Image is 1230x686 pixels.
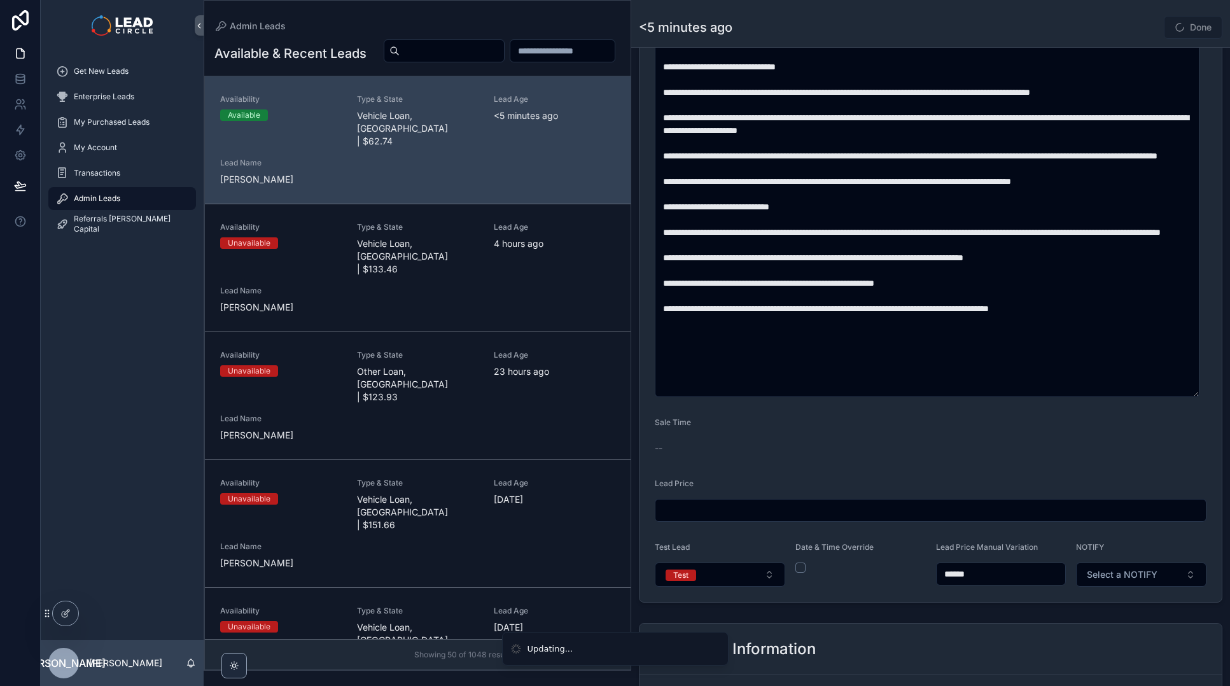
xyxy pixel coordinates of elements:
[220,429,342,442] span: [PERSON_NAME]
[357,621,479,659] span: Vehicle Loan, [GEOGRAPHIC_DATA] | $115.81
[48,213,196,235] a: Referrals [PERSON_NAME] Capital
[205,76,631,204] a: AvailabilityAvailableType & StateVehicle Loan, [GEOGRAPHIC_DATA] | $62.74Lead Age<5 minutes agoLe...
[220,542,342,552] span: Lead Name
[357,109,479,148] span: Vehicle Loan, [GEOGRAPHIC_DATA] | $62.74
[1076,563,1206,587] button: Select Button
[48,111,196,134] a: My Purchased Leads
[89,657,162,669] p: [PERSON_NAME]
[205,459,631,587] a: AvailabilityUnavailableType & StateVehicle Loan, [GEOGRAPHIC_DATA] | $151.66Lead Age[DATE]Lead Na...
[220,478,342,488] span: Availability
[220,173,342,186] span: [PERSON_NAME]
[494,222,615,232] span: Lead Age
[220,301,342,314] span: [PERSON_NAME]
[220,222,342,232] span: Availability
[936,542,1038,552] span: Lead Price Manual Variation
[22,655,106,671] span: [PERSON_NAME]
[673,570,688,581] div: Test
[357,478,479,488] span: Type & State
[494,493,615,506] span: [DATE]
[205,204,631,332] a: AvailabilityUnavailableType & StateVehicle Loan, [GEOGRAPHIC_DATA] | $133.46Lead Age4 hours agoLe...
[220,286,342,296] span: Lead Name
[655,442,662,454] span: --
[214,45,367,62] h1: Available & Recent Leads
[494,606,615,616] span: Lead Age
[74,143,117,153] span: My Account
[230,20,286,32] span: Admin Leads
[357,493,479,531] span: Vehicle Loan, [GEOGRAPHIC_DATA] | $151.66
[220,158,342,168] span: Lead Name
[494,350,615,360] span: Lead Age
[48,187,196,210] a: Admin Leads
[639,18,732,36] h1: <5 minutes ago
[220,94,342,104] span: Availability
[528,643,573,655] div: Updating...
[357,237,479,276] span: Vehicle Loan, [GEOGRAPHIC_DATA] | $133.46
[214,20,286,32] a: Admin Leads
[357,606,479,616] span: Type & State
[357,365,479,403] span: Other Loan, [GEOGRAPHIC_DATA] | $123.93
[92,15,152,36] img: App logo
[220,557,342,570] span: [PERSON_NAME]
[228,237,270,249] div: Unavailable
[494,621,615,634] span: [DATE]
[494,478,615,488] span: Lead Age
[228,621,270,633] div: Unavailable
[655,639,816,659] h2: Additional Information
[220,350,342,360] span: Availability
[655,417,691,427] span: Sale Time
[48,85,196,108] a: Enterprise Leads
[228,365,270,377] div: Unavailable
[74,66,129,76] span: Get New Leads
[48,60,196,83] a: Get New Leads
[220,414,342,424] span: Lead Name
[228,109,260,121] div: Available
[494,365,615,378] span: 23 hours ago
[357,94,479,104] span: Type & State
[48,136,196,159] a: My Account
[357,350,479,360] span: Type & State
[48,162,196,185] a: Transactions
[1076,542,1104,552] span: NOTIFY
[74,193,120,204] span: Admin Leads
[74,214,183,234] span: Referrals [PERSON_NAME] Capital
[74,168,120,178] span: Transactions
[655,479,694,488] span: Lead Price
[655,542,690,552] span: Test Lead
[357,222,479,232] span: Type & State
[74,117,150,127] span: My Purchased Leads
[494,109,615,122] span: <5 minutes ago
[1087,568,1157,581] span: Select a NOTIFY
[795,542,874,552] span: Date & Time Override
[228,493,270,505] div: Unavailable
[220,606,342,616] span: Availability
[494,237,615,250] span: 4 hours ago
[205,332,631,459] a: AvailabilityUnavailableType & StateOther Loan, [GEOGRAPHIC_DATA] | $123.93Lead Age23 hours agoLea...
[41,51,204,252] div: scrollable content
[74,92,134,102] span: Enterprise Leads
[414,650,513,660] span: Showing 50 of 1048 results
[494,94,615,104] span: Lead Age
[655,563,785,587] button: Select Button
